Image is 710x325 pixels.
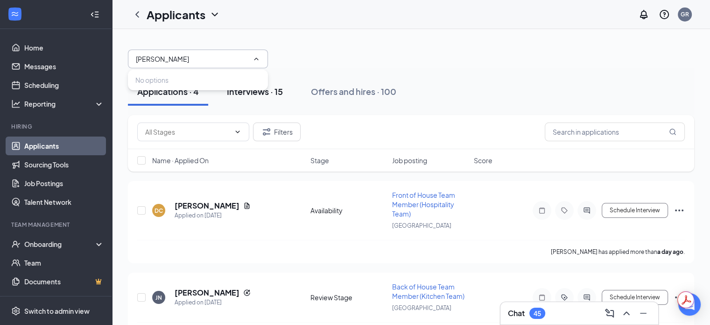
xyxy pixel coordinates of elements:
svg: ChevronUp [621,308,632,319]
p: [PERSON_NAME] has applied more than . [551,248,685,256]
div: Team Management [11,221,102,229]
div: Onboarding [24,239,96,249]
svg: ChevronDown [209,9,220,20]
div: No options [135,75,169,85]
svg: ActiveChat [581,294,592,301]
svg: Ellipses [674,205,685,216]
button: Schedule Interview [602,203,668,218]
svg: Note [536,294,548,301]
div: DC [155,207,163,215]
a: Sourcing Tools [24,155,104,174]
svg: WorkstreamLogo [10,9,20,19]
a: Talent Network [24,193,104,211]
svg: ActiveChat [581,207,592,214]
a: Home [24,38,104,57]
svg: MagnifyingGlass [669,128,676,136]
svg: ChevronDown [234,128,241,136]
span: Job posting [392,156,427,165]
span: Score [474,156,492,165]
svg: Analysis [11,99,21,108]
div: Hiring [11,123,102,130]
svg: Document [243,202,251,209]
svg: Note [536,207,548,214]
svg: ComposeMessage [604,308,615,319]
svg: UserCheck [11,239,21,249]
div: 45 [534,310,541,318]
svg: ChevronLeft [132,9,143,20]
h3: Chat [508,308,525,318]
div: GR [681,10,689,18]
a: Messages [24,57,104,76]
input: All Stages [145,127,230,137]
div: Applied on [DATE] [175,211,251,220]
b: a day ago [657,248,683,255]
svg: Notifications [638,9,649,20]
svg: Collapse [90,10,99,19]
a: Job Postings [24,174,104,193]
h1: Applicants [147,7,205,22]
h5: [PERSON_NAME] [175,201,239,211]
a: SurveysCrown [24,291,104,310]
svg: Tag [559,207,570,214]
button: Schedule Interview [602,290,668,305]
span: [GEOGRAPHIC_DATA] [392,222,451,229]
svg: ActiveTag [559,294,570,301]
button: ComposeMessage [602,306,617,321]
svg: Minimize [638,308,649,319]
svg: Reapply [243,289,251,296]
div: Offers and hires · 100 [311,86,396,97]
button: Minimize [636,306,651,321]
div: JN [155,294,162,302]
a: Applicants [24,137,104,155]
span: Front of House Team Member (Hospitality Team) [392,191,455,218]
div: Applied on [DATE] [175,298,251,307]
a: Scheduling [24,76,104,94]
span: Back of House Team Member (Kitchen Team) [392,282,464,300]
svg: ChevronUp [253,55,260,63]
div: Switch to admin view [24,306,90,316]
svg: Settings [11,306,21,316]
span: [GEOGRAPHIC_DATA] [392,304,451,311]
button: ChevronUp [619,306,634,321]
div: Reporting [24,99,105,108]
svg: QuestionInfo [659,9,670,20]
a: DocumentsCrown [24,272,104,291]
input: All Job Postings [136,54,249,64]
input: Search in applications [545,123,685,141]
div: Availability [310,206,387,215]
span: Stage [310,156,329,165]
h5: [PERSON_NAME] [175,288,239,298]
button: Filter Filters [253,123,301,141]
svg: Filter [261,126,272,137]
a: Team [24,253,104,272]
svg: Ellipses [674,292,685,303]
div: Review Stage [310,293,387,302]
span: Name · Applied On [152,156,209,165]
